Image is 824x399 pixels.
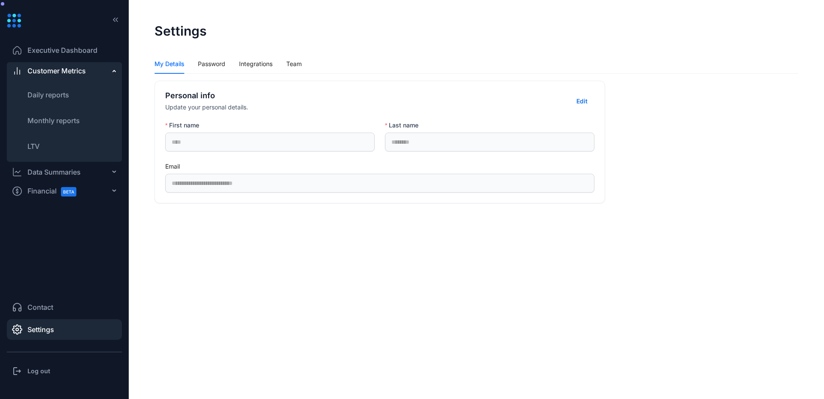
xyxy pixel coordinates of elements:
span: BETA [61,187,76,196]
span: LTV [27,142,39,151]
input: First name [165,133,375,151]
div: Password [198,59,225,69]
span: Customer Metrics [27,66,86,76]
label: Email [165,162,186,171]
h3: Personal info [165,90,248,102]
div: My Details [154,59,184,69]
span: Contact [27,302,53,312]
h3: Log out [27,367,50,375]
label: Last name [385,121,424,130]
span: Monthly reports [27,116,80,125]
span: Daily reports [27,91,69,99]
div: Team [286,59,302,69]
button: Edit [570,94,594,108]
span: Settings [27,324,54,335]
div: Data Summaries [27,167,81,177]
input: Email [165,174,594,193]
label: First name [165,121,205,130]
header: Settings [142,13,811,49]
span: Executive Dashboard [27,45,97,55]
div: Integrations [239,59,273,69]
span: Financial [27,181,84,201]
span: Update your personal details. [165,103,248,111]
input: Last name [385,133,594,151]
span: Edit [576,97,588,106]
